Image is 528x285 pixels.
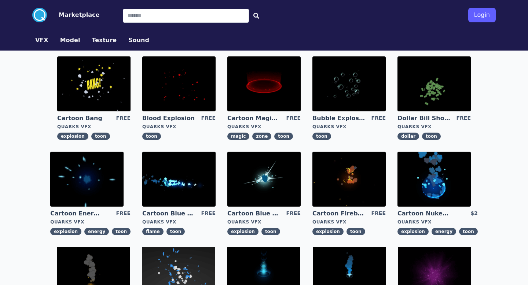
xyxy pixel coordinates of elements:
a: Texture [86,36,122,45]
div: FREE [456,114,471,122]
div: FREE [286,210,301,218]
a: Cartoon Magic Zone [227,114,280,122]
span: toon [166,228,185,235]
div: Quarks VFX [397,219,478,225]
span: toon [312,133,331,140]
span: explosion [227,228,258,235]
div: Quarks VFX [142,124,216,130]
span: toon [274,133,293,140]
input: Search [123,9,249,23]
div: Quarks VFX [142,219,216,225]
div: Quarks VFX [312,124,386,130]
span: toon [142,133,161,140]
a: Cartoon Blue Flamethrower [142,210,195,218]
span: toon [346,228,365,235]
span: toon [112,228,131,235]
span: explosion [397,228,429,235]
a: Dollar Bill Shower [397,114,450,122]
img: imgAlt [50,152,124,207]
a: Cartoon Blue Gas Explosion [227,210,280,218]
img: imgAlt [227,56,301,111]
a: Cartoon Energy Explosion [50,210,103,218]
a: Blood Explosion [142,114,195,122]
img: imgAlt [397,152,471,207]
a: Cartoon Bang [57,114,110,122]
span: energy [84,228,109,235]
span: explosion [57,133,88,140]
span: toon [261,228,280,235]
button: Sound [128,36,149,45]
span: toon [459,228,478,235]
div: Quarks VFX [227,124,301,130]
a: Marketplace [47,11,99,19]
span: zone [252,133,271,140]
div: Quarks VFX [50,219,131,225]
img: imgAlt [312,152,386,207]
button: Login [468,8,496,22]
div: FREE [371,210,386,218]
span: magic [227,133,249,140]
a: Sound [122,36,155,45]
button: Marketplace [59,11,99,19]
div: Quarks VFX [397,124,471,130]
button: VFX [35,36,48,45]
span: toon [422,133,441,140]
span: energy [432,228,456,235]
div: FREE [116,114,131,122]
span: explosion [50,228,81,235]
img: imgAlt [312,56,386,111]
img: imgAlt [142,152,216,207]
a: Cartoon Fireball Explosion [312,210,365,218]
img: imgAlt [57,56,131,111]
button: Texture [92,36,117,45]
a: VFX [29,36,54,45]
span: flame [142,228,164,235]
div: FREE [286,114,301,122]
div: FREE [371,114,386,122]
a: Cartoon Nuke Energy Explosion [397,210,450,218]
span: explosion [312,228,344,235]
img: imgAlt [397,56,471,111]
div: Quarks VFX [57,124,131,130]
a: Model [54,36,86,45]
img: imgAlt [227,152,301,207]
div: Quarks VFX [312,219,386,225]
img: imgAlt [142,56,216,111]
div: $2 [470,210,477,218]
div: Quarks VFX [227,219,301,225]
span: toon [91,133,110,140]
a: Bubble Explosion [312,114,365,122]
span: dollar [397,133,419,140]
div: FREE [116,210,131,218]
div: FREE [201,210,216,218]
a: Login [468,5,496,25]
button: Model [60,36,80,45]
div: FREE [201,114,216,122]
